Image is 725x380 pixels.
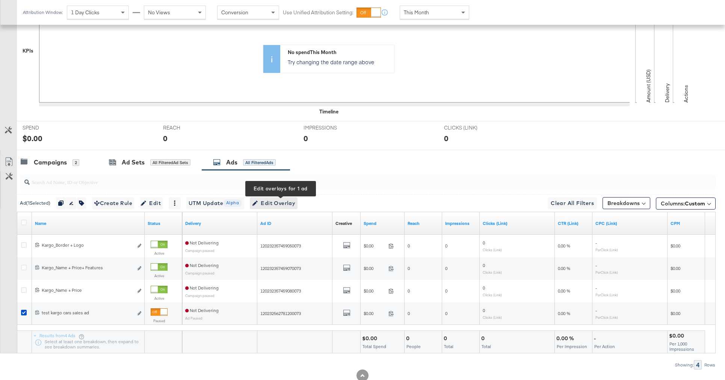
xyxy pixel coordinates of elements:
[671,311,680,316] span: $0.00
[675,362,694,368] div: Showing:
[694,360,702,369] div: 4
[483,308,485,313] span: 0
[671,265,680,271] span: $0.00
[140,197,163,209] button: Edit
[304,133,308,144] div: 0
[483,285,485,291] span: 0
[483,293,502,297] sub: Clicks (Link)
[163,124,219,131] span: REACH
[444,335,449,342] div: 0
[557,344,587,349] span: Per Impression
[185,240,219,246] span: Not Delivering
[304,124,360,131] span: IMPRESSIONS
[283,9,353,16] label: Use Unified Attribution Setting:
[483,240,485,246] span: 0
[20,200,50,207] div: Ad ( 1 Selected)
[558,265,570,271] span: 0.00 %
[671,243,680,249] span: $0.00
[408,288,410,294] span: 0
[23,133,42,144] div: $0.00
[364,288,385,294] span: $0.00
[404,9,429,16] span: This Month
[362,344,386,349] span: Total Spend
[483,247,502,252] sub: Clicks (Link)
[408,265,410,271] span: 0
[595,262,597,268] span: -
[595,315,618,320] sub: Per Click (Link)
[364,243,385,249] span: $0.00
[558,243,570,249] span: 0.00 %
[364,265,385,271] span: $0.00
[185,248,214,253] sub: Campaign paused
[42,310,133,316] div: test kargo cars sales ad
[260,311,301,316] span: 120232562781200073
[408,243,410,249] span: 0
[406,335,412,342] div: 0
[483,262,485,268] span: 0
[558,288,570,294] span: 0.00 %
[483,220,552,226] a: The number of clicks on links appearing on your ad or Page that direct people to your sites off F...
[408,220,439,226] a: The number of people your ad was served to.
[445,311,447,316] span: 0
[163,133,168,144] div: 0
[260,220,329,226] a: Your Ad ID.
[250,197,298,209] button: Edit OverlayEdit overlays for 1 ad
[42,287,133,293] div: Kargo_Name + Price
[704,362,716,368] div: Rows
[595,308,597,313] span: -
[364,311,385,316] span: $0.00
[482,344,491,349] span: Total
[551,199,594,208] span: Clear All Filters
[656,198,716,210] button: Columns:Custom
[260,243,301,249] span: 120232357459050073
[252,199,295,208] span: Edit Overlay
[362,335,379,342] div: $0.00
[189,199,242,208] span: UTM Update
[669,332,686,339] div: $0.00
[548,197,597,209] button: Clear All Filters
[23,10,63,15] div: Attribution Window:
[483,315,502,320] sub: Clicks (Link)
[42,265,133,271] div: Kargo_Name + Price+ Features
[595,270,618,274] sub: Per Click (Link)
[671,288,680,294] span: $0.00
[185,285,219,291] span: Not Delivering
[185,308,219,313] span: Not Delivering
[288,49,390,56] div: No spend This Month
[595,220,665,226] a: The average cost for each link click you've received from your ad.
[122,158,145,167] div: Ad Sets
[445,288,447,294] span: 0
[335,220,352,226] a: Shows the creative associated with your ad.
[71,9,100,16] span: 1 Day Clicks
[94,199,132,208] span: Create Rule
[445,265,447,271] span: 0
[558,311,570,316] span: 0.00 %
[185,316,202,320] sub: Ad Paused
[558,220,589,226] a: The number of clicks received on a link in your ad divided by the number of impressions.
[185,220,254,226] a: Reflects the ability of your Ad to achieve delivery.
[151,251,168,256] label: Active
[148,220,179,226] a: Shows the current state of your Ad.
[186,197,244,209] button: UTM UpdateAlpha
[185,293,214,298] sub: Campaign paused
[595,240,597,246] span: -
[92,197,134,209] button: Create Rule
[556,335,576,342] div: 0.00 %
[260,265,301,271] span: 120232357459070073
[35,220,142,226] a: Ad Name.
[661,200,705,207] span: Columns:
[408,311,410,316] span: 0
[481,335,487,342] div: 0
[142,199,161,208] span: Edit
[226,158,237,167] div: Ads
[243,159,276,166] div: All Filtered Ads
[72,159,79,166] div: 2
[221,9,248,16] span: Conversion
[671,220,702,226] a: The average cost you've paid to have 1,000 impressions of your ad.
[151,318,168,323] label: Paused
[445,243,447,249] span: 0
[685,200,705,207] span: Custom
[595,285,597,291] span: -
[406,344,421,349] span: People
[30,172,652,186] input: Search Ad Name, ID or Objective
